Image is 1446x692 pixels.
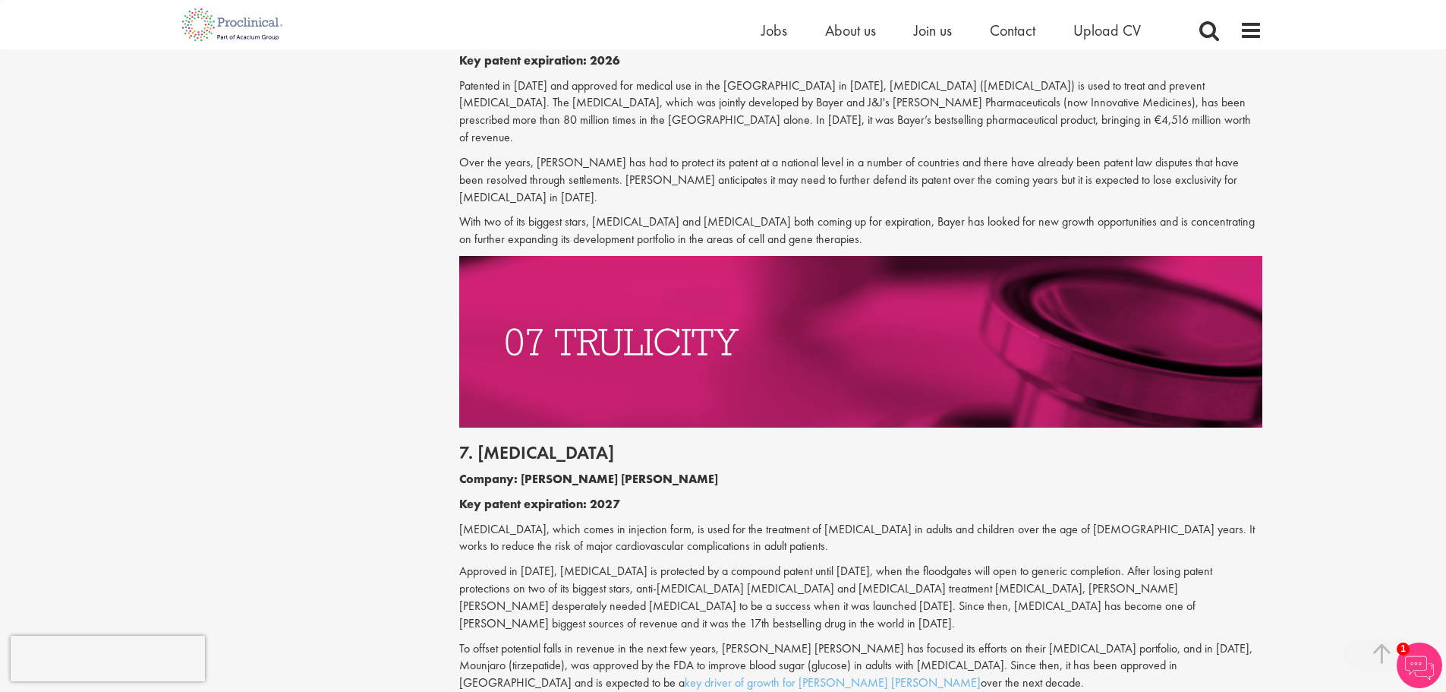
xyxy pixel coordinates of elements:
[459,154,1262,207] p: Over the years, [PERSON_NAME] has had to protect its patent at a national level in a number of co...
[459,563,1262,632] p: Approved in [DATE], [MEDICAL_DATA] is protected by a compound patent until [DATE], when the flood...
[459,471,718,487] b: Company: [PERSON_NAME] [PERSON_NAME]
[459,521,1262,556] p: [MEDICAL_DATA], which comes in injection form, is used for the treatment of [MEDICAL_DATA] in adu...
[459,443,1262,463] h2: 7. [MEDICAL_DATA]
[459,496,620,512] b: Key patent expiration: 2027
[459,52,620,68] b: Key patent expiration: 2026
[914,21,952,40] a: Join us
[1397,643,1442,688] img: Chatbot
[1073,21,1141,40] a: Upload CV
[459,213,1262,248] p: With two of its biggest stars, [MEDICAL_DATA] and [MEDICAL_DATA] both coming up for expiration, B...
[459,77,1262,147] p: Patented in [DATE] and approved for medical use in the [GEOGRAPHIC_DATA] in [DATE], [MEDICAL_DATA...
[990,21,1035,40] a: Contact
[1397,643,1410,656] span: 1
[11,636,205,681] iframe: reCAPTCHA
[825,21,876,40] a: About us
[761,21,787,40] a: Jobs
[685,675,981,690] a: key driver of growth for [PERSON_NAME] [PERSON_NAME]
[459,256,1262,428] img: Drugs with patents due to expire Trulicity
